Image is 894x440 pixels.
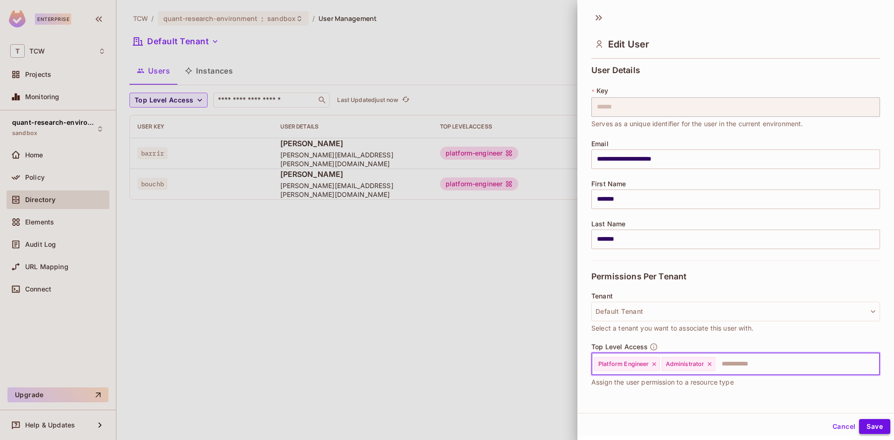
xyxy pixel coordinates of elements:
[591,180,626,188] span: First Name
[591,343,648,351] span: Top Level Access
[859,419,890,434] button: Save
[662,357,715,371] div: Administrator
[875,363,877,365] button: Open
[591,302,880,321] button: Default Tenant
[591,323,753,333] span: Select a tenant you want to associate this user with.
[591,292,613,300] span: Tenant
[591,140,609,148] span: Email
[608,39,649,50] span: Edit User
[591,377,734,387] span: Assign the user permission to a resource type
[591,220,625,228] span: Last Name
[594,357,660,371] div: Platform Engineer
[591,119,803,129] span: Serves as a unique identifier for the user in the current environment.
[829,419,859,434] button: Cancel
[591,272,686,281] span: Permissions Per Tenant
[666,360,704,368] span: Administrator
[598,360,649,368] span: Platform Engineer
[596,87,608,95] span: Key
[591,66,640,75] span: User Details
